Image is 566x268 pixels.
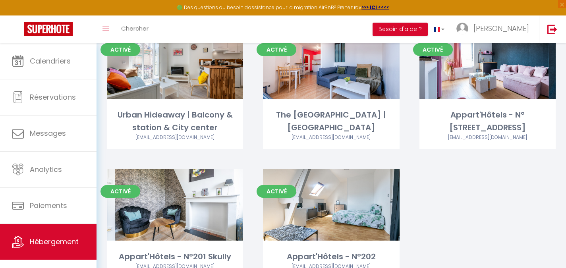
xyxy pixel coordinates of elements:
span: Chercher [121,24,149,33]
div: Appart'Hôtels - N°201 Skully [107,251,243,263]
div: The [GEOGRAPHIC_DATA] | [GEOGRAPHIC_DATA] [263,109,399,134]
div: Urban Hideaway | Balcony & station & City center [107,109,243,134]
span: Calendriers [30,56,71,66]
span: [PERSON_NAME] [473,23,529,33]
span: Activé [100,185,140,198]
img: ... [456,23,468,35]
span: Analytics [30,164,62,174]
a: >>> ICI <<<< [361,4,389,11]
a: Chercher [115,15,155,43]
span: Paiements [30,201,67,210]
span: Activé [257,43,296,56]
div: Airbnb [419,134,556,141]
a: ... [PERSON_NAME] [450,15,539,43]
div: Airbnb [263,134,399,141]
div: Appart'Hôtels - N°202 [263,251,399,263]
img: logout [547,24,557,34]
div: Airbnb [107,134,243,141]
button: Besoin d'aide ? [373,23,428,36]
img: Super Booking [24,22,73,36]
span: Activé [100,43,140,56]
span: Hébergement [30,237,79,247]
div: Appart'Hôtels - N°[STREET_ADDRESS] [419,109,556,134]
span: Messages [30,128,66,138]
span: Activé [413,43,453,56]
span: Réservations [30,92,76,102]
span: Activé [257,185,296,198]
